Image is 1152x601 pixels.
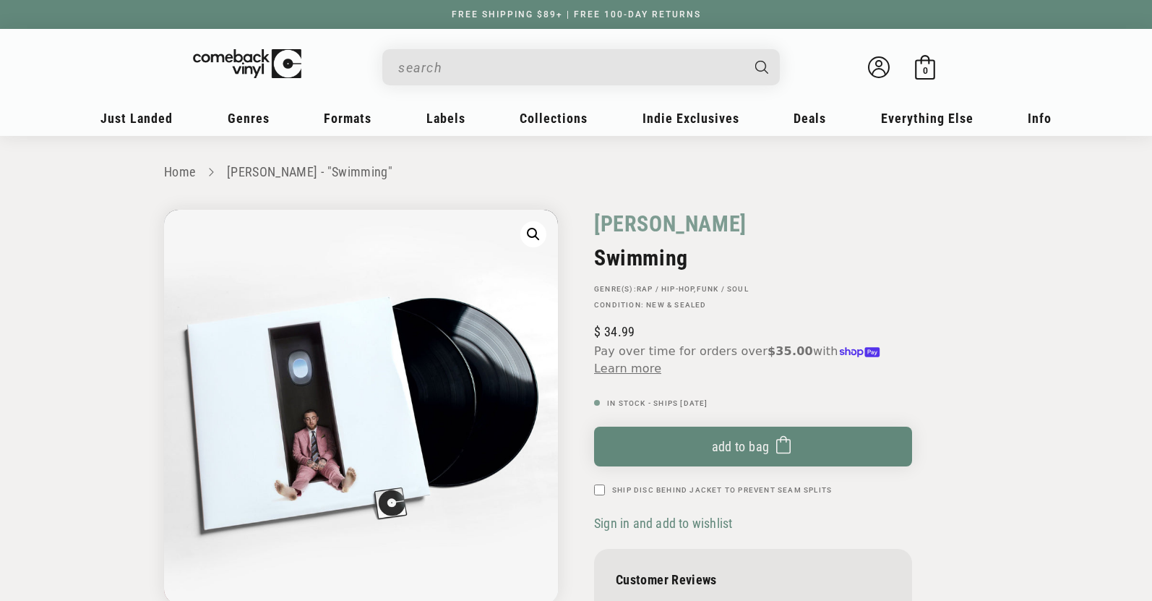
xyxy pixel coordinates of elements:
[594,515,736,532] button: Sign in and add to wishlist
[881,111,973,126] span: Everything Else
[594,516,732,531] span: Sign in and add to wishlist
[594,427,912,466] button: Add to bag
[697,285,749,293] a: Funk / Soul
[612,485,832,495] label: Ship Disc Behind Jacket To Prevent Seam Splits
[324,111,371,126] span: Formats
[437,9,715,20] a: FREE SHIPPING $89+ | FREE 100-DAY RETURNS
[382,49,780,85] div: Search
[594,324,601,339] span: $
[594,324,635,339] span: 34.99
[520,111,588,126] span: Collections
[616,572,890,587] p: Customer Reviews
[594,245,912,270] h2: Swimming
[426,111,465,126] span: Labels
[594,399,912,408] p: In Stock - Ships [DATE]
[164,162,988,183] nav: breadcrumbs
[1028,111,1052,126] span: Info
[923,65,928,76] span: 0
[594,210,747,238] a: [PERSON_NAME]
[743,49,782,85] button: Search
[164,164,195,179] a: Home
[794,111,826,126] span: Deals
[712,439,770,454] span: Add to bag
[594,285,912,294] p: GENRE(S): ,
[228,111,270,126] span: Genres
[100,111,173,126] span: Just Landed
[227,164,392,179] a: [PERSON_NAME] - "Swimming"
[594,301,912,310] p: Condition: New & Sealed
[398,53,741,82] input: When autocomplete results are available use up and down arrows to review and enter to select
[642,111,739,126] span: Indie Exclusives
[637,285,695,293] a: Rap / Hip-Hop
